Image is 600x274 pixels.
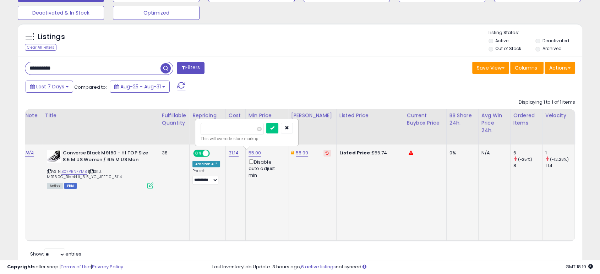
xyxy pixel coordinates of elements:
span: Aug-25 - Aug-31 [120,83,161,90]
span: 2025-09-9 18:19 GMT [566,263,593,270]
div: 1.14 [545,163,574,169]
span: Compared to: [74,84,107,91]
div: Avg Win Price 24h. [481,112,507,134]
strong: Copyright [7,263,33,270]
span: All listings currently available for purchase on Amazon [47,183,63,189]
div: Ordered Items [513,112,539,127]
button: Deactivated & In Stock [18,6,104,20]
span: FBM [64,183,77,189]
div: Velocity [545,112,571,119]
button: Last 7 Days [26,81,73,93]
button: Save View [472,62,509,74]
span: OFF [209,150,220,157]
div: Repricing [192,112,223,119]
span: ON [194,150,203,157]
div: Disable auto adjust min [249,158,283,179]
div: $56.74 [339,150,398,156]
button: Columns [510,62,544,74]
a: Terms of Use [61,263,91,270]
button: Aug-25 - Aug-31 [110,81,170,93]
div: Amazon AI * [192,161,220,167]
div: 0% [449,150,473,156]
div: seller snap | | [7,264,123,270]
a: B07PRNFYMB [61,169,87,175]
a: 6 active listings [301,263,336,270]
small: (-25%) [518,157,532,162]
div: 6 [513,150,542,156]
div: [PERSON_NAME] [291,112,333,119]
div: 38 [162,150,184,156]
span: Show: entries [30,251,81,257]
span: Columns [515,64,537,71]
label: Archived [542,45,562,51]
div: BB Share 24h. [449,112,475,127]
div: N/A [481,150,505,156]
p: Listing States: [489,29,582,36]
div: Preset: [192,169,220,185]
div: Last InventoryLab Update: 3 hours ago, not synced. [212,264,593,270]
a: 55.00 [249,149,261,157]
button: Actions [545,62,575,74]
h5: Listings [38,32,65,42]
div: ASIN: [47,150,153,188]
img: 41hJfq5KQnS._SL40_.jpg [47,150,61,163]
a: 58.99 [296,149,309,157]
div: Fulfillable Quantity [162,112,186,127]
span: Last 7 Days [36,83,64,90]
a: N/A [25,149,34,157]
div: Min Price [249,112,285,119]
label: Active [495,38,508,44]
div: Title [45,112,156,119]
div: 1 [545,150,574,156]
button: Optimized [113,6,199,20]
div: This will override store markup [201,135,293,142]
div: Current Buybox Price [407,112,443,127]
b: Converse Black M9160 - HI TOP Size 8.5 M US Women / 6.5 M US Men [63,150,149,165]
b: Listed Price: [339,149,372,156]
button: Filters [177,62,204,74]
a: 31.14 [229,149,239,157]
label: Deactivated [542,38,569,44]
span: | SKU: M9160C_BlackHi_6.5_YC_JEFF10_31.14 [47,169,122,179]
div: Clear All Filters [25,44,56,51]
small: (-12.28%) [550,157,569,162]
div: Cost [229,112,242,119]
div: Listed Price [339,112,401,119]
label: Out of Stock [495,45,521,51]
div: 8 [513,163,542,169]
a: Privacy Policy [92,263,123,270]
div: Note [25,112,39,119]
div: Displaying 1 to 1 of 1 items [519,99,575,106]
